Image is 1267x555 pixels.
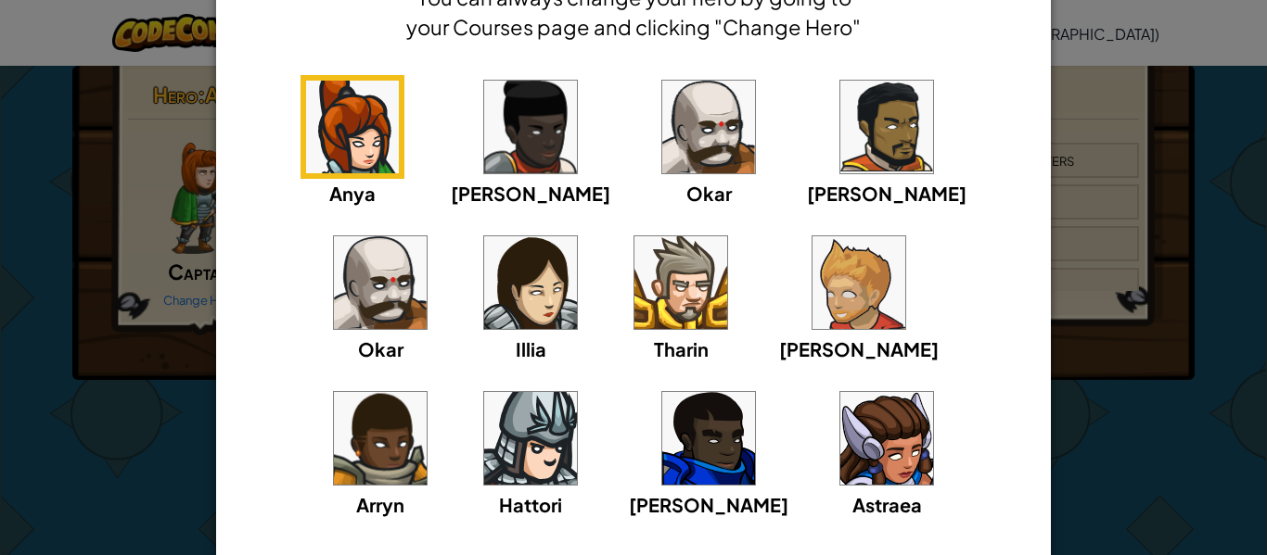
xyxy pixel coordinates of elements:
[334,392,427,485] img: portrait.png
[852,493,922,516] span: Astraea
[356,493,404,516] span: Arryn
[334,236,427,329] img: portrait.png
[484,236,577,329] img: portrait.png
[662,81,755,173] img: portrait.png
[484,81,577,173] img: portrait.png
[779,337,939,360] span: [PERSON_NAME]
[840,81,933,173] img: portrait.png
[484,392,577,485] img: portrait.png
[807,182,966,205] span: [PERSON_NAME]
[358,337,403,360] span: Okar
[499,493,562,516] span: Hattori
[686,182,732,205] span: Okar
[654,337,709,360] span: Tharin
[329,182,376,205] span: Anya
[634,236,727,329] img: portrait.png
[662,392,755,485] img: portrait.png
[516,337,546,360] span: Illia
[813,236,905,329] img: portrait.png
[451,182,610,205] span: [PERSON_NAME]
[840,392,933,485] img: portrait.png
[306,81,399,173] img: portrait.png
[629,493,788,516] span: [PERSON_NAME]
